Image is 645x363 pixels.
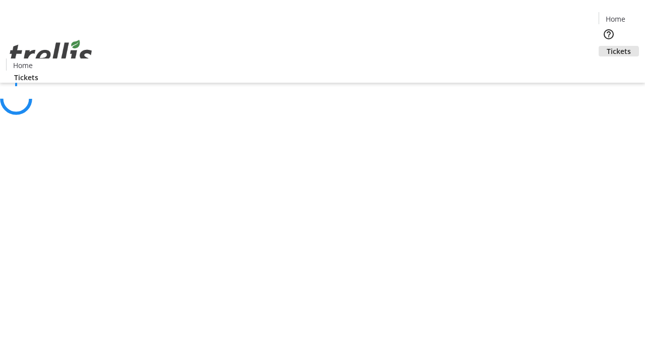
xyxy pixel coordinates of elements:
span: Home [606,14,625,24]
button: Help [599,24,619,44]
a: Tickets [6,72,46,83]
button: Cart [599,56,619,77]
a: Home [7,60,39,71]
span: Home [13,60,33,71]
a: Home [599,14,631,24]
a: Tickets [599,46,639,56]
img: Orient E2E Organization fMSDazcGC5's Logo [6,29,96,79]
span: Tickets [14,72,38,83]
span: Tickets [607,46,631,56]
